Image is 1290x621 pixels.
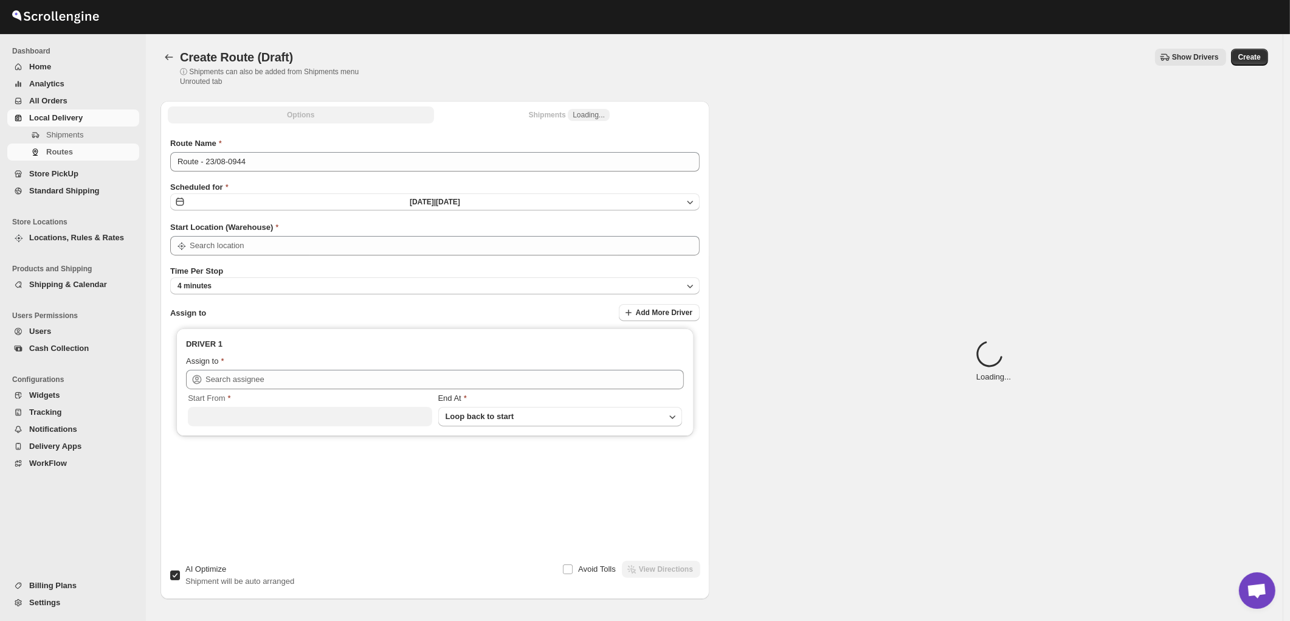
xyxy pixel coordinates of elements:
[573,110,605,120] span: Loading...
[29,62,51,71] span: Home
[180,67,378,86] p: ⓘ Shipments can also be added from Shipments menu Unrouted tab
[170,152,700,172] input: Eg: Bengaluru Route
[170,193,700,210] button: [DATE]|[DATE]
[29,327,51,336] span: Users
[410,198,436,206] span: [DATE] |
[976,341,1011,383] div: Loading...
[29,96,67,105] span: All Orders
[287,110,314,120] span: Options
[29,442,81,451] span: Delivery Apps
[185,564,226,574] span: AI Optimize
[12,264,140,274] span: Products and Shipping
[29,186,100,195] span: Standard Shipping
[178,281,212,291] span: 4 minutes
[7,421,139,438] button: Notifications
[170,266,223,276] span: Time Per Stop
[12,217,140,227] span: Store Locations
[170,277,700,294] button: 4 minutes
[168,106,434,123] button: All Route Options
[29,344,89,353] span: Cash Collection
[7,127,139,144] button: Shipments
[446,412,514,421] span: Loop back to start
[436,198,460,206] span: [DATE]
[578,564,616,574] span: Avoid Tolls
[619,304,700,321] button: Add More Driver
[170,223,273,232] span: Start Location (Warehouse)
[46,147,73,156] span: Routes
[7,144,139,161] button: Routes
[436,106,703,123] button: Selected Shipments
[160,128,709,532] div: All Route Options
[1238,52,1261,62] span: Create
[186,355,218,367] div: Assign to
[7,229,139,246] button: Locations, Rules & Rates
[7,340,139,357] button: Cash Collection
[7,75,139,92] button: Analytics
[46,130,83,139] span: Shipments
[29,598,60,607] span: Settings
[29,280,107,289] span: Shipping & Calendar
[12,46,140,56] span: Dashboard
[12,311,140,321] span: Users Permissions
[186,338,684,350] h3: DRIVER 1
[7,404,139,421] button: Tracking
[29,169,78,178] span: Store PickUp
[29,233,124,242] span: Locations, Rules & Rates
[190,236,700,255] input: Search location
[7,438,139,455] button: Delivery Apps
[1239,572,1275,609] a: Open chat
[7,58,139,75] button: Home
[7,323,139,340] button: Users
[170,308,206,317] span: Assign to
[180,50,293,64] span: Create Route (Draft)
[29,425,77,434] span: Notifications
[636,308,692,317] span: Add More Driver
[7,387,139,404] button: Widgets
[29,390,60,400] span: Widgets
[188,394,225,403] span: Start From
[170,139,216,148] span: Route Name
[438,392,682,404] div: End At
[438,407,682,426] button: Loop back to start
[160,49,178,66] button: Routes
[529,109,610,121] div: Shipments
[7,577,139,594] button: Billing Plans
[1155,49,1226,66] button: Show Drivers
[29,581,77,590] span: Billing Plans
[1231,49,1268,66] button: Create
[7,594,139,611] button: Settings
[205,370,684,389] input: Search assignee
[170,182,223,192] span: Scheduled for
[29,459,67,468] span: WorkFlow
[29,408,61,417] span: Tracking
[12,375,140,384] span: Configurations
[29,79,64,88] span: Analytics
[7,455,139,472] button: WorkFlow
[7,276,139,293] button: Shipping & Calendar
[29,113,83,122] span: Local Delivery
[185,577,294,586] span: Shipment will be auto arranged
[1172,52,1219,62] span: Show Drivers
[7,92,139,109] button: All Orders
